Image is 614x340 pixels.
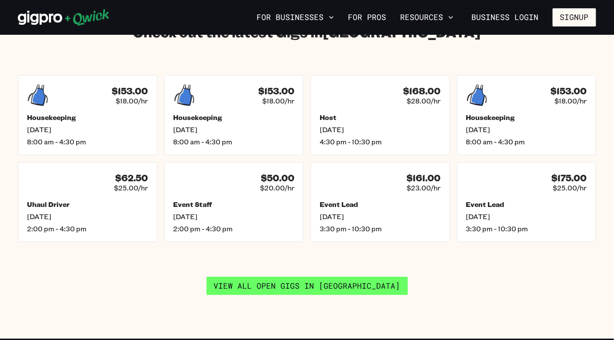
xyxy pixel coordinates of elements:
[320,224,441,233] span: 3:30 pm - 10:30 pm
[320,125,441,134] span: [DATE]
[466,113,587,122] h5: Housekeeping
[27,224,148,233] span: 2:00 pm - 4:30 pm
[174,125,295,134] span: [DATE]
[466,137,587,146] span: 8:00 am - 4:30 pm
[310,162,450,242] a: $161.00$23.00/hrEvent Lead[DATE]3:30 pm - 10:30 pm
[174,137,295,146] span: 8:00 am - 4:30 pm
[320,200,441,209] h5: Event Lead
[553,183,587,192] span: $25.00/hr
[457,75,597,155] a: $153.00$18.00/hrHousekeeping[DATE]8:00 am - 4:30 pm
[112,86,148,97] h4: $153.00
[320,113,441,122] h5: Host
[407,173,441,183] h4: $161.00
[27,137,148,146] span: 8:00 am - 4:30 pm
[18,23,596,40] h2: Check out the latest Gigs in [GEOGRAPHIC_DATA]
[404,86,441,97] h4: $168.00
[466,200,587,209] h5: Event Lead
[116,97,148,105] span: $18.00/hr
[18,75,157,155] a: $153.00$18.00/hrHousekeeping[DATE]8:00 am - 4:30 pm
[116,173,148,183] h4: $62.50
[457,162,597,242] a: $175.00$25.00/hrEvent Lead[DATE]3:30 pm - 10:30 pm
[174,200,295,209] h5: Event Staff
[320,212,441,221] span: [DATE]
[207,277,408,295] a: View all open gigs in [GEOGRAPHIC_DATA]
[27,212,148,221] span: [DATE]
[174,113,295,122] h5: Housekeeping
[27,125,148,134] span: [DATE]
[552,173,587,183] h4: $175.00
[253,10,337,25] button: For Businesses
[464,8,546,27] a: Business Login
[466,224,587,233] span: 3:30 pm - 10:30 pm
[344,10,390,25] a: For Pros
[164,75,304,155] a: $153.00$18.00/hrHousekeeping[DATE]8:00 am - 4:30 pm
[261,173,294,183] h4: $50.00
[555,97,587,105] span: $18.00/hr
[553,8,596,27] button: Signup
[262,97,294,105] span: $18.00/hr
[407,97,441,105] span: $28.00/hr
[397,10,457,25] button: Resources
[27,113,148,122] h5: Housekeeping
[174,224,295,233] span: 2:00 pm - 4:30 pm
[164,162,304,242] a: $50.00$20.00/hrEvent Staff[DATE]2:00 pm - 4:30 pm
[407,183,441,192] span: $23.00/hr
[27,200,148,209] h5: Uhaul Driver
[260,183,294,192] span: $20.00/hr
[320,137,441,146] span: 4:30 pm - 10:30 pm
[310,75,450,155] a: $168.00$28.00/hrHost[DATE]4:30 pm - 10:30 pm
[114,183,148,192] span: $25.00/hr
[466,212,587,221] span: [DATE]
[18,162,157,242] a: $62.50$25.00/hrUhaul Driver[DATE]2:00 pm - 4:30 pm
[258,86,294,97] h4: $153.00
[466,125,587,134] span: [DATE]
[551,86,587,97] h4: $153.00
[174,212,295,221] span: [DATE]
